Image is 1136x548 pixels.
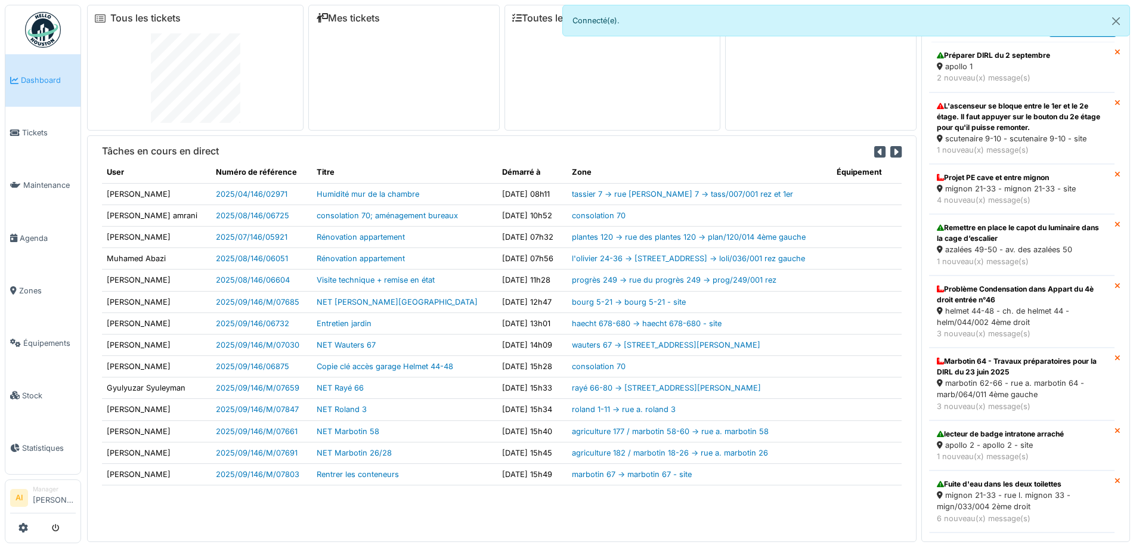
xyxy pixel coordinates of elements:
[317,190,419,199] a: Humidité mur de la chambre
[317,362,453,371] a: Copie clé accès garage Helmet 44-48
[937,172,1107,183] div: Projet PE cave et entre mignon
[19,285,76,296] span: Zones
[937,144,1107,156] div: 1 nouveau(x) message(s)
[216,427,298,436] a: 2025/09/146/M/07661
[937,222,1107,244] div: Remettre en place le capot du luminaire dans la cage d’escalier
[1103,5,1129,37] button: Close
[832,162,902,183] th: Équipement
[937,439,1107,451] div: apollo 2 - apollo 2 - site
[23,179,76,191] span: Maintenance
[102,183,211,205] td: [PERSON_NAME]
[216,340,299,349] a: 2025/09/146/M/07030
[497,334,567,355] td: [DATE] 14h09
[102,442,211,463] td: [PERSON_NAME]
[216,383,299,392] a: 2025/09/146/M/07659
[317,275,435,284] a: Visite technique + remise en état
[497,377,567,399] td: [DATE] 15h33
[497,399,567,420] td: [DATE] 15h34
[5,212,81,264] a: Agenda
[102,356,211,377] td: [PERSON_NAME]
[937,72,1107,83] div: 2 nouveau(x) message(s)
[497,356,567,377] td: [DATE] 15h28
[937,194,1107,206] div: 4 nouveau(x) message(s)
[937,513,1107,524] div: 6 nouveau(x) message(s)
[5,159,81,212] a: Maintenance
[317,233,405,242] a: Rénovation appartement
[572,319,722,328] a: haecht 678-680 -> haecht 678-680 - site
[5,369,81,422] a: Stock
[317,427,379,436] a: NET Marbotin 58
[572,211,626,220] a: consolation 70
[102,145,219,157] h6: Tâches en cours en direct
[572,233,806,242] a: plantes 120 -> rue des plantes 120 -> plan/120/014 4ème gauche
[22,390,76,401] span: Stock
[929,348,1115,420] a: Marbotin 64 - Travaux préparatoires pour la DIRL du 23 juin 2025 marbotin 62-66 - rue a. marbotin...
[216,275,290,284] a: 2025/08/146/06604
[497,162,567,183] th: Démarré à
[21,75,76,86] span: Dashboard
[216,405,299,414] a: 2025/09/146/M/07847
[497,226,567,247] td: [DATE] 07h32
[211,162,312,183] th: Numéro de référence
[317,254,405,263] a: Rénovation appartement
[937,479,1107,490] div: Fuite d'eau dans les deux toilettes
[497,270,567,291] td: [DATE] 11h28
[102,399,211,420] td: [PERSON_NAME]
[929,42,1115,92] a: Préparer DIRL du 2 septembre apollo 1 2 nouveau(x) message(s)
[20,233,76,244] span: Agenda
[937,328,1107,339] div: 3 nouveau(x) message(s)
[572,383,761,392] a: rayé 66-80 -> [STREET_ADDRESS][PERSON_NAME]
[497,420,567,442] td: [DATE] 15h40
[216,362,289,371] a: 2025/09/146/06875
[5,264,81,317] a: Zones
[937,284,1107,305] div: Problème Condensation dans Appart du 4è droit entrée n°46
[317,319,372,328] a: Entretien jardin
[562,5,1131,36] div: Connecté(e).
[497,312,567,334] td: [DATE] 13h01
[497,183,567,205] td: [DATE] 08h11
[216,448,298,457] a: 2025/09/146/M/07691
[497,442,567,463] td: [DATE] 15h45
[572,190,793,199] a: tassier 7 -> rue [PERSON_NAME] 7 -> tass/007/001 rez et 1er
[572,362,626,371] a: consolation 70
[317,340,376,349] a: NET Wauters 67
[572,254,805,263] a: l'olivier 24-36 -> [STREET_ADDRESS] -> loli/036/001 rez gauche
[937,305,1107,328] div: helmet 44-48 - ch. de helmet 44 - helm/044/002 4ème droit
[107,168,124,177] span: translation missing: fr.shared.user
[317,298,478,306] a: NET [PERSON_NAME][GEOGRAPHIC_DATA]
[216,233,287,242] a: 2025/07/146/05921
[216,211,289,220] a: 2025/08/146/06725
[102,312,211,334] td: [PERSON_NAME]
[216,470,299,479] a: 2025/09/146/M/07803
[929,214,1115,275] a: Remettre en place le capot du luminaire dans la cage d’escalier azalées 49-50 - av. des azalées 5...
[317,383,364,392] a: NET Rayé 66
[10,485,76,513] a: AI Manager[PERSON_NAME]
[937,401,1107,412] div: 3 nouveau(x) message(s)
[497,464,567,485] td: [DATE] 15h49
[567,162,831,183] th: Zone
[929,275,1115,348] a: Problème Condensation dans Appart du 4è droit entrée n°46 helmet 44-48 - ch. de helmet 44 - helm/...
[317,448,392,457] a: NET Marbotin 26/28
[312,162,497,183] th: Titre
[937,451,1107,462] div: 1 nouveau(x) message(s)
[102,270,211,291] td: [PERSON_NAME]
[929,470,1115,532] a: Fuite d'eau dans les deux toilettes mignon 21-33 - rue l. mignon 33 - mign/033/004 2ème droit 6 n...
[937,429,1107,439] div: lecteur de badge intratone arraché
[572,340,760,349] a: wauters 67 -> [STREET_ADDRESS][PERSON_NAME]
[216,190,287,199] a: 2025/04/146/02971
[512,13,601,24] a: Toutes les tâches
[929,92,1115,164] a: L'ascenseur se bloque entre le 1er et le 2e étage. Il faut appuyer sur le bouton du 2e étage pour...
[23,338,76,349] span: Équipements
[5,422,81,474] a: Statistiques
[497,291,567,312] td: [DATE] 12h47
[937,50,1107,61] div: Préparer DIRL du 2 septembre
[937,183,1107,194] div: mignon 21-33 - mignon 21-33 - site
[102,420,211,442] td: [PERSON_NAME]
[102,464,211,485] td: [PERSON_NAME]
[102,205,211,226] td: [PERSON_NAME] amrani
[25,12,61,48] img: Badge_color-CXgf-gQk.svg
[937,356,1107,377] div: Marbotin 64 - Travaux préparatoires pour la DIRL du 23 juin 2025
[572,298,686,306] a: bourg 5-21 -> bourg 5-21 - site
[937,256,1107,267] div: 1 nouveau(x) message(s)
[102,226,211,247] td: [PERSON_NAME]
